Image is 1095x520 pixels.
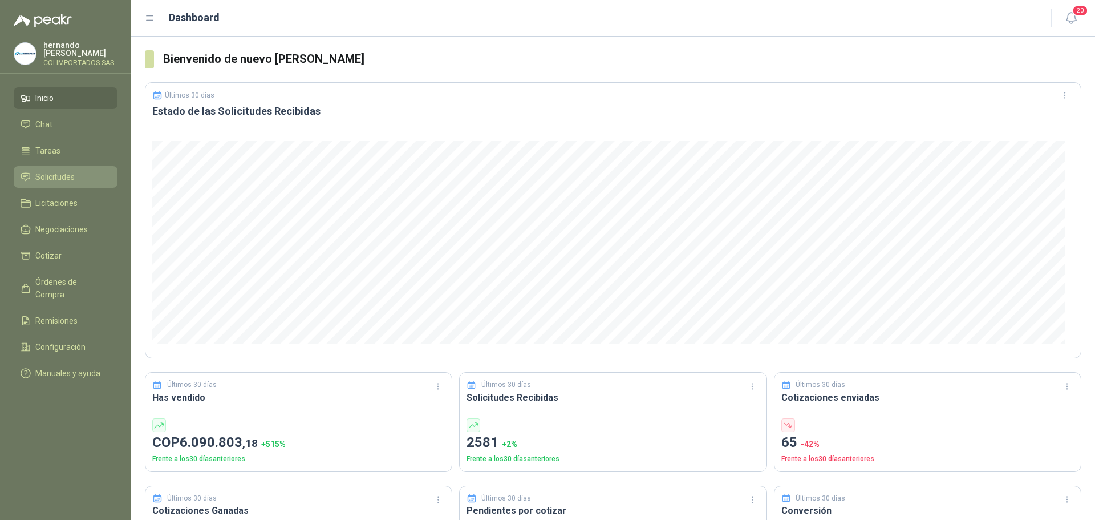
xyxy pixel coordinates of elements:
h3: Cotizaciones Ganadas [152,503,445,518]
a: Órdenes de Compra [14,271,117,305]
p: COLIMPORTADOS SAS [43,59,117,66]
p: Últimos 30 días [481,380,531,390]
img: Company Logo [14,43,36,65]
a: Inicio [14,87,117,109]
span: Cotizar [35,249,62,262]
a: Configuración [14,336,117,358]
p: Últimos 30 días [481,493,531,504]
span: 20 [1072,5,1088,16]
span: -42 % [801,440,820,449]
a: Tareas [14,140,117,162]
span: Configuración [35,341,86,353]
a: Solicitudes [14,166,117,188]
a: Cotizar [14,245,117,267]
p: Frente a los 30 días anteriores [781,454,1074,465]
span: ,18 [242,437,258,450]
p: 2581 [467,432,759,454]
a: Manuales y ayuda [14,362,117,384]
span: Negociaciones [35,223,88,236]
span: + 515 % [261,440,286,449]
a: Licitaciones [14,192,117,214]
p: hernando [PERSON_NAME] [43,41,117,57]
p: Últimos 30 días [165,91,214,99]
a: Negociaciones [14,219,117,240]
h3: Solicitudes Recibidas [467,390,759,405]
span: Licitaciones [35,197,78,209]
p: Últimos 30 días [167,380,217,390]
h3: Pendientes por cotizar [467,503,759,518]
img: Logo peakr [14,14,72,27]
h3: Estado de las Solicitudes Recibidas [152,104,1074,118]
a: Remisiones [14,310,117,332]
p: Últimos 30 días [796,493,845,504]
span: Manuales y ayuda [35,367,100,380]
a: Chat [14,114,117,135]
p: Últimos 30 días [796,380,845,390]
span: Remisiones [35,315,78,327]
span: + 2 % [502,440,517,449]
span: Inicio [35,92,54,104]
span: Tareas [35,144,60,157]
h3: Has vendido [152,390,445,405]
span: Órdenes de Compra [35,276,107,301]
h3: Bienvenido de nuevo [PERSON_NAME] [163,50,1081,68]
p: 65 [781,432,1074,454]
h1: Dashboard [169,10,220,26]
span: Solicitudes [35,171,75,183]
h3: Conversión [781,503,1074,518]
p: Frente a los 30 días anteriores [152,454,445,465]
p: COP [152,432,445,454]
span: Chat [35,118,52,131]
button: 20 [1061,8,1081,29]
p: Últimos 30 días [167,493,217,504]
span: 6.090.803 [180,434,258,450]
p: Frente a los 30 días anteriores [467,454,759,465]
h3: Cotizaciones enviadas [781,390,1074,405]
